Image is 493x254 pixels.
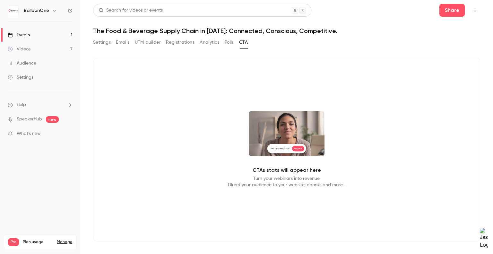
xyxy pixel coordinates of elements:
p: Turn your webinars into revenue. Direct your audience to your website, ebooks and more... [228,175,345,188]
p: CTAs stats will appear here [253,166,321,174]
div: Events [8,32,30,38]
button: Share [439,4,465,17]
span: Plan usage [23,240,53,245]
a: Manage [57,240,72,245]
a: SpeakerHub [17,116,42,123]
span: Pro [8,238,19,246]
img: BalloonOne [8,5,18,16]
span: What's new [17,130,41,137]
button: Settings [93,37,111,48]
iframe: Noticeable Trigger [65,131,73,137]
button: Polls [225,37,234,48]
div: Search for videos or events [99,7,163,14]
button: Analytics [200,37,220,48]
h1: The Food & Beverage Supply Chain in [DATE]: Connected, Conscious, Competitive. [93,27,480,35]
li: help-dropdown-opener [8,101,73,108]
button: CTA [239,37,248,48]
button: Registrations [166,37,195,48]
div: Videos [8,46,30,52]
span: Help [17,101,26,108]
h6: BalloonOne [24,7,49,14]
span: new [46,116,59,123]
div: Audience [8,60,36,66]
button: UTM builder [135,37,161,48]
button: Emails [116,37,129,48]
div: Settings [8,74,33,81]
